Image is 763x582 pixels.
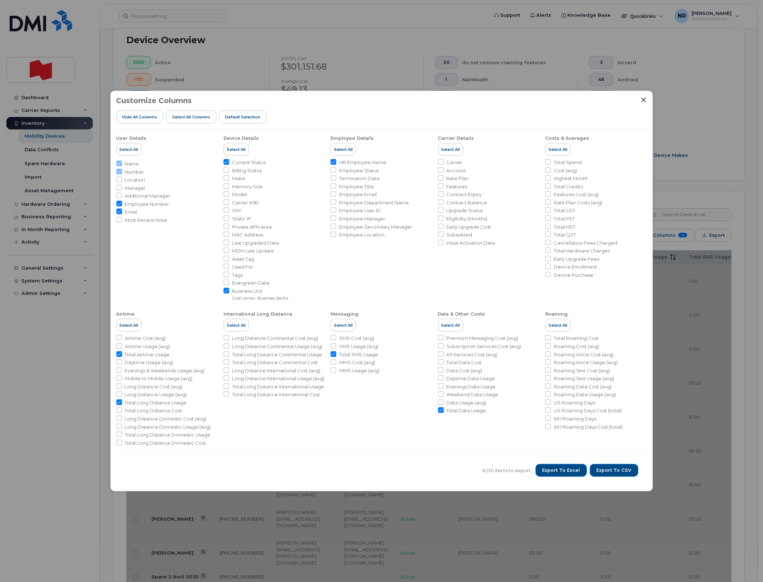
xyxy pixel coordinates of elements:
span: 411 Services Cost (avg) [447,351,498,358]
div: Airtime [116,311,135,317]
span: Select All [227,147,246,152]
span: Contract Balance [447,199,487,206]
span: Name [125,160,139,167]
span: Total HST [554,224,575,230]
span: SMS Usage (avg) [339,343,378,350]
button: Select All [224,143,249,156]
div: User Details [116,135,147,142]
span: Daytime Data Usage [447,375,495,382]
span: Total Long Distance Domestic Cost [125,440,206,446]
span: Employee Manager [339,215,385,222]
button: Select All [116,143,142,156]
button: Select All [438,319,463,332]
span: Total Long Distance Continental Cost [232,359,318,366]
span: Last Upgraded Date [232,240,279,246]
span: Export to CSV [597,467,632,474]
span: Features [447,183,467,190]
span: Roaming Text Cost (avg) [554,367,610,374]
span: Employee Number [125,201,169,208]
span: Default Selection [225,114,260,120]
button: Select All [545,319,571,332]
span: Used For [232,264,253,270]
button: Export to CSV [590,464,638,477]
span: Make [232,175,245,182]
span: Select All [120,322,139,328]
span: Long Distance Continental Usage (avg) [232,343,322,350]
span: Tags [232,272,243,279]
span: Subscription Services Cost (avg) [447,343,521,350]
button: Select All [438,143,463,156]
span: Long Distance Continental Cost (avg) [232,335,318,342]
span: Roaming Text Usage (avg) [554,375,614,382]
span: SMS Cost (avg) [339,335,374,342]
span: Additional Manager [125,193,171,199]
span: Employee Location [339,231,385,238]
button: Select All [331,143,356,156]
span: Roaming Cost (avg) [554,343,599,350]
span: Private APN Area [232,224,272,230]
span: Rate Plan [447,175,469,182]
span: Carrier IMEI [232,199,258,206]
span: Roaming Voice Cost (avg) [554,351,613,358]
span: Employee User ID [339,207,381,214]
span: Asset Tag [232,256,254,262]
span: Number [125,169,144,175]
span: Evergreen Date [232,280,270,286]
span: Long Distance International Usage (avg) [232,375,325,382]
span: Contract Expiry [447,191,482,198]
span: Long Distance Usage (avg) [125,391,187,398]
span: Highest Month [554,175,588,182]
span: Total Roaming Cost [554,335,599,342]
span: Evenings & Weekends Usage (avg) [125,367,205,374]
button: Default Selection [219,111,267,123]
span: US Roaming Days Cost (total) [554,407,622,414]
button: Export to Excel [536,464,587,477]
span: Airtime Cost (avg) [125,335,166,342]
span: Long Distance Domestic Cost (avg) [125,415,207,422]
span: Billing Status [232,167,262,174]
button: Select all Columns [166,111,216,123]
span: Total Airtime Usage [125,351,170,358]
span: Current Status [232,159,266,166]
span: Business Unit [232,288,289,295]
span: Long Distance International Cost (avg) [232,367,320,374]
button: Close [641,97,647,103]
span: Select All [227,322,246,328]
span: Select All [120,147,139,152]
button: Select All [331,319,356,332]
div: Roaming [545,311,568,317]
span: Evenings Data Usage [447,383,496,390]
span: Termination Date [339,175,380,182]
button: Select All [224,319,249,332]
span: Roaming Data Cost (avg) [554,383,612,390]
span: Most Recent Note [125,217,167,224]
span: Int'l Roaming Days Cost (total) [554,424,623,430]
span: MAC Address [232,231,263,238]
span: 6,130 items to export [483,467,531,474]
span: Email [125,209,137,215]
div: Employee Details [331,135,374,142]
span: SIM [232,207,241,214]
span: Total Long Distance Cost [125,407,182,414]
span: Total Credits [554,183,583,190]
span: Manager [125,185,146,192]
span: Cancellation Fees Charged [554,240,617,246]
span: Data Usage (avg) [447,399,487,406]
span: Int'l Roaming Days [554,415,596,422]
span: Subsidized [447,231,472,238]
span: Device Purchase [554,272,593,279]
span: Select All [548,322,567,328]
div: Messaging [331,311,358,317]
span: Total Hardware Charges [554,247,610,254]
span: Select All [441,322,460,328]
span: MMS Usage (avg) [339,367,380,374]
span: Hide All Columns [122,114,157,120]
div: International Long Distance [224,311,292,317]
span: Long Distance Domestic Usage (avg) [125,424,211,430]
span: Employee Title [339,183,374,190]
span: Airtime Usage (avg) [125,343,170,350]
span: Total Long Distance Usage [125,399,187,406]
span: Eligibility (Months) [447,215,488,222]
button: Select All [545,143,571,156]
span: MMS Cost (avg) [339,359,375,366]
